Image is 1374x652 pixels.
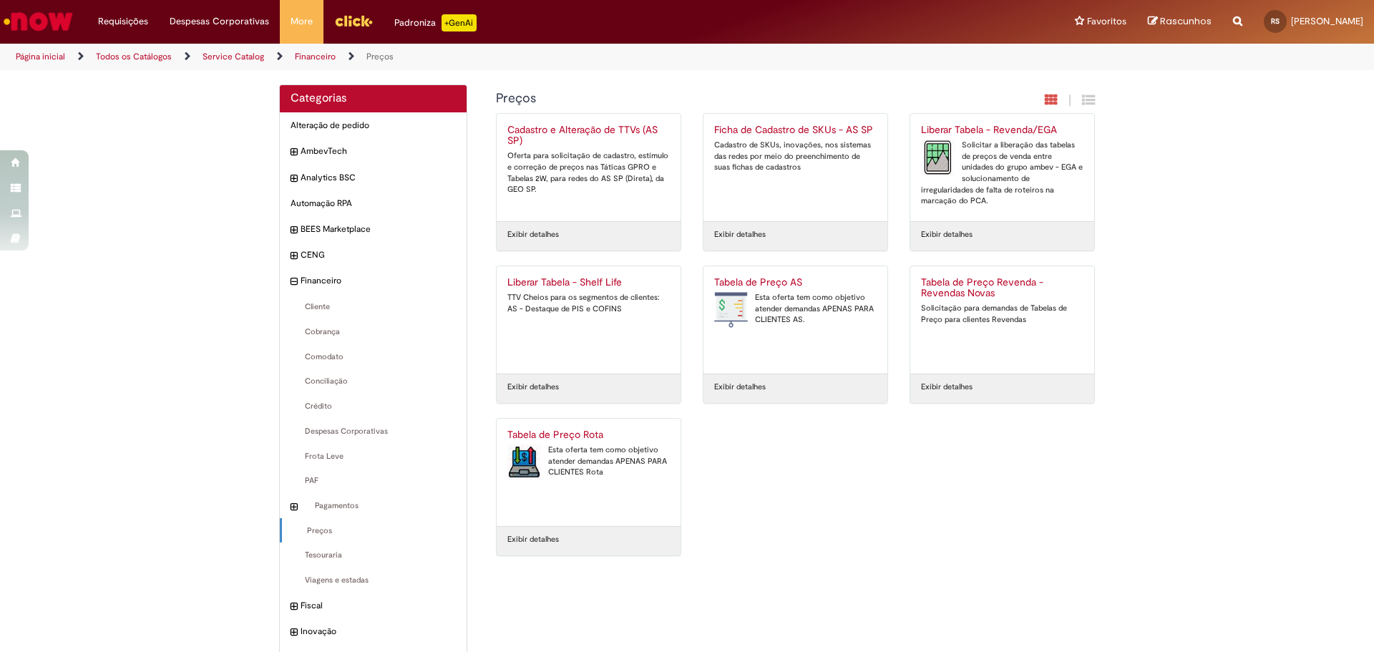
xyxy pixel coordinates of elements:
span: Crédito [291,401,456,412]
i: expandir categoria CENG [291,249,297,263]
div: Padroniza [394,14,477,31]
a: Exibir detalhes [714,229,766,240]
ul: Trilhas de página [11,44,905,70]
i: expandir categoria Inovação [291,626,297,640]
span: Automação RPA [291,198,456,210]
span: Despesas Corporativas [291,426,456,437]
a: Exibir detalhes [507,229,559,240]
span: Viagens e estadas [291,575,456,586]
h2: Liberar Tabela - Shelf Life [507,277,670,288]
img: Liberar Tabela - Revenda/EGA [921,140,955,175]
span: Pagamentos [301,500,456,512]
div: Cadastro de SKUs, inovações, nos sistemas das redes por meio do preenchimento de suas fichas de c... [714,140,877,173]
span: Tesouraria [291,550,456,561]
a: Liberar Tabela - Shelf Life TTV Cheios para os segmentos de clientes: AS - Destaque de PIS e COFINS [497,266,681,374]
a: Ficha de Cadastro de SKUs - AS SP Cadastro de SKUs, inovações, nos sistemas das redes por meio do... [703,114,887,221]
i: expandir categoria BEES Marketplace [291,223,297,238]
span: Analytics BSC [301,172,456,184]
a: Liberar Tabela - Revenda/EGA Liberar Tabela - Revenda/EGA Solicitar a liberação das tabelas de pr... [910,114,1094,221]
div: Conciliação [280,369,467,394]
a: Rascunhos [1148,15,1212,29]
a: Página inicial [16,51,65,62]
a: Exibir detalhes [507,381,559,393]
div: Cliente [280,294,467,320]
span: Fiscal [301,600,456,612]
span: AmbevTech [301,145,456,157]
span: RS [1271,16,1280,26]
div: expandir categoria Fiscal Fiscal [280,593,467,619]
span: BEES Marketplace [301,223,456,235]
span: Comodato [291,351,456,363]
a: Exibir detalhes [921,381,973,393]
h2: Ficha de Cadastro de SKUs - AS SP [714,125,877,136]
span: | [1068,92,1071,109]
div: Automação RPA [280,190,467,217]
span: Preços [293,525,456,537]
span: Inovação [301,626,456,638]
span: Favoritos [1087,14,1126,29]
span: PAF [291,475,456,487]
span: Alteração de pedido [291,120,456,132]
div: Preços [280,518,467,544]
h2: Tabela de Preço Revenda - Revendas Novas [921,277,1083,300]
h2: Tabela de Preço AS [714,277,877,288]
i: expandir categoria AmbevTech [291,145,297,160]
div: expandir categoria Inovação Inovação [280,618,467,645]
h2: Cadastro e Alteração de TTVs (AS SP) [507,125,670,147]
span: Frota Leve [291,451,456,462]
a: Tabela de Preço Rota Tabela de Preço Rota Esta oferta tem como objetivo atender demandas APENAS P... [497,419,681,526]
i: expandir categoria Fiscal [291,600,297,614]
a: Tabela de Preço AS Tabela de Preço AS Esta oferta tem como objetivo atender demandas APENAS PARA ... [703,266,887,374]
div: expandir categoria AmbevTech AmbevTech [280,138,467,165]
img: Tabela de Preço Rota [507,444,541,480]
img: ServiceNow [1,7,75,36]
div: expandir categoria Pagamentos Pagamentos [280,493,467,519]
a: Todos os Catálogos [96,51,172,62]
div: expandir categoria BEES Marketplace BEES Marketplace [280,216,467,243]
div: Comodato [280,344,467,370]
div: Solicitar a liberação das tabelas de preços de venda entre unidades do grupo ambev - EGA e soluci... [921,140,1083,207]
i: Exibição em cartão [1045,93,1058,107]
a: Preços [366,51,394,62]
span: Cliente [291,301,456,313]
span: Financeiro [301,275,456,287]
div: Oferta para solicitação de cadastro, estímulo e correção de preços nas Táticas GPRO e Tabelas 2W,... [507,150,670,195]
h1: {"description":null,"title":"Preços"} Categoria [496,92,940,106]
i: recolher categoria Financeiro [291,275,297,289]
span: Rascunhos [1160,14,1212,28]
span: Cobrança [291,326,456,338]
div: recolher categoria Financeiro Financeiro [280,268,467,294]
p: +GenAi [442,14,477,31]
div: Cobrança [280,319,467,345]
span: Despesas Corporativas [170,14,269,29]
h2: Categorias [291,92,456,105]
div: Tesouraria [280,542,467,568]
a: Cadastro e Alteração de TTVs (AS SP) Oferta para solicitação de cadastro, estímulo e correção de ... [497,114,681,221]
div: Crédito [280,394,467,419]
div: PAF [280,468,467,494]
a: Financeiro [295,51,336,62]
div: Solicitação para demandas de Tabelas de Preço para clientes Revendas [921,303,1083,325]
span: Conciliação [291,376,456,387]
h2: Tabela de Preço Rota [507,429,670,441]
span: [PERSON_NAME] [1291,15,1363,27]
ul: Financeiro subcategorias [280,294,467,593]
div: TTV Cheios para os segmentos de clientes: AS - Destaque de PIS e COFINS [507,292,670,314]
div: Frota Leve [280,444,467,469]
div: Viagens e estadas [280,568,467,593]
a: Exibir detalhes [921,229,973,240]
div: Esta oferta tem como objetivo atender demandas APENAS PARA CLIENTES Rota [507,444,670,478]
div: Despesas Corporativas [280,419,467,444]
div: expandir categoria Analytics BSC Analytics BSC [280,165,467,191]
div: Alteração de pedido [280,112,467,139]
div: expandir categoria CENG CENG [280,242,467,268]
img: Tabela de Preço AS [714,292,748,328]
span: CENG [301,249,456,261]
div: Esta oferta tem como objetivo atender demandas APENAS PARA CLIENTES AS. [714,292,877,326]
a: Service Catalog [203,51,264,62]
a: Tabela de Preço Revenda - Revendas Novas Solicitação para demandas de Tabelas de Preço para clien... [910,266,1094,374]
span: More [291,14,313,29]
img: click_logo_yellow_360x200.png [334,10,373,31]
i: expandir categoria Pagamentos [291,500,297,515]
i: expandir categoria Analytics BSC [291,172,297,186]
